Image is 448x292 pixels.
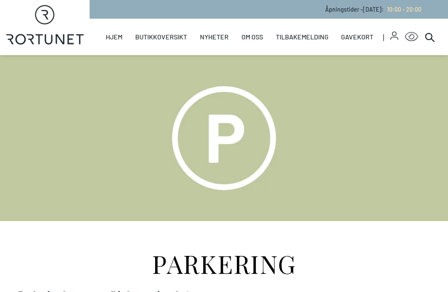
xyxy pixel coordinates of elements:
[276,19,329,55] a: Tilbakemelding
[106,19,122,55] a: Hjem
[341,19,373,55] a: Gavekort
[135,19,187,55] a: Butikkoversikt
[387,6,421,13] span: 10:00 - 20:00
[384,6,421,13] a: 10:00 - 20:00
[18,244,430,276] h1: PARKERING
[405,30,418,44] button: Open Accessibility Menu
[325,5,421,14] p: Åpningstider - [DATE] :
[383,19,390,55] span: |
[241,19,263,55] a: Om oss
[200,19,229,55] a: Nyheter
